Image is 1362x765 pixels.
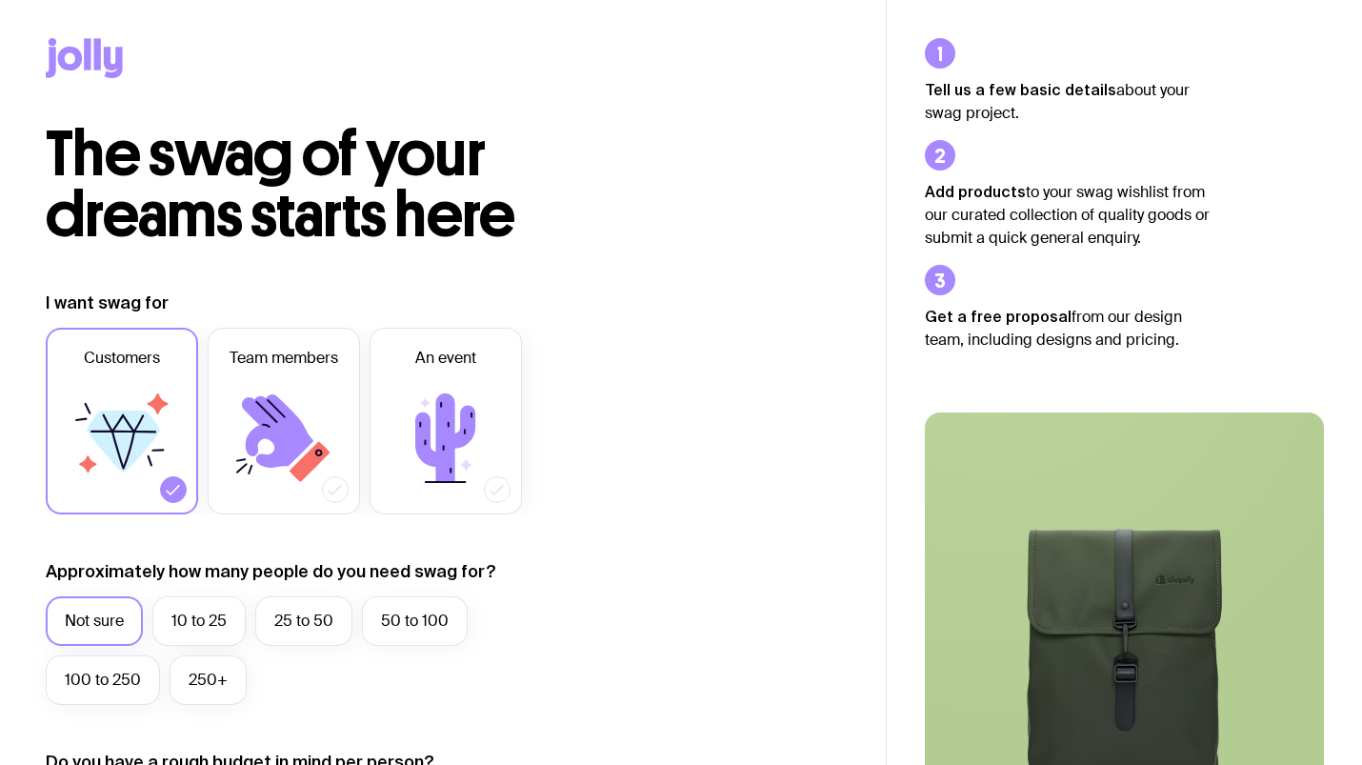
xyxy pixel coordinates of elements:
label: Not sure [46,596,143,646]
label: Approximately how many people do you need swag for? [46,560,496,583]
label: I want swag for [46,292,169,314]
strong: Get a free proposal [925,308,1072,325]
span: An event [415,347,476,370]
strong: Tell us a few basic details [925,81,1116,98]
label: 10 to 25 [152,596,246,646]
label: 100 to 250 [46,655,160,705]
label: 25 to 50 [255,596,352,646]
p: about your swag project. [925,78,1211,125]
label: 50 to 100 [362,596,468,646]
span: Customers [84,347,160,370]
span: Team members [230,347,338,370]
p: from our design team, including designs and pricing. [925,305,1211,352]
p: to your swag wishlist from our curated collection of quality goods or submit a quick general enqu... [925,180,1211,250]
span: The swag of your dreams starts here [46,116,515,252]
strong: Add products [925,183,1026,200]
label: 250+ [170,655,247,705]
